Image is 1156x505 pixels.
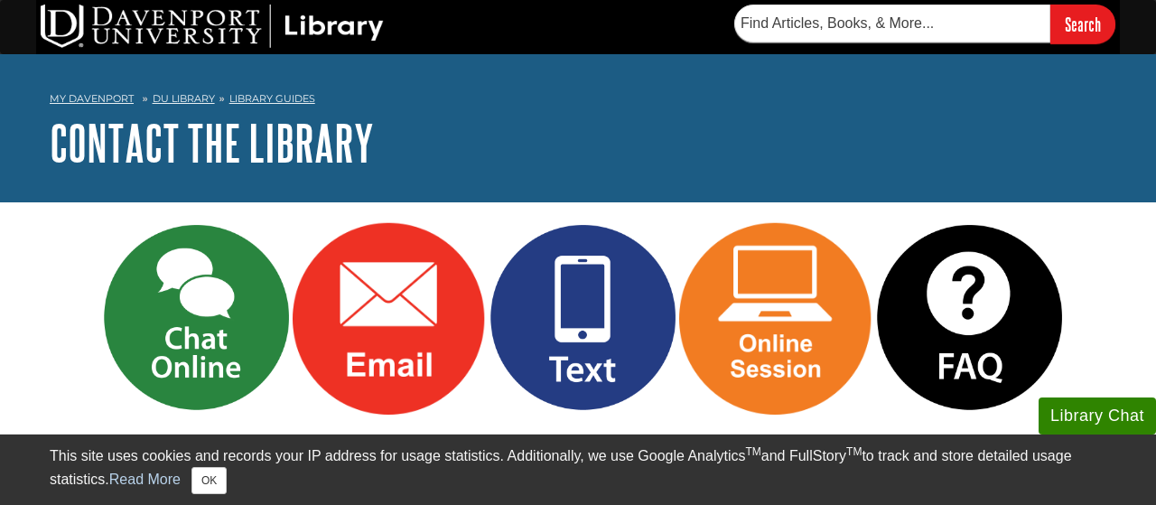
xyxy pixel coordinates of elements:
[41,5,384,48] img: DU Library
[734,5,1115,43] form: Searches DU Library's articles, books, and more
[50,91,134,107] a: My Davenport
[50,87,1106,116] nav: breadcrumb
[734,5,1050,42] input: Find Articles, Books, & More...
[846,445,862,458] sup: TM
[679,221,872,415] img: Online Session
[1039,397,1156,435] button: Library Chat
[50,445,1106,494] div: This site uses cookies and records your IP address for usage statistics. Additionally, we use Goo...
[1050,5,1115,43] input: Search
[229,92,315,105] a: Library Guides
[333,309,486,324] a: Link opens in new window
[720,309,872,324] a: Link opens in new window
[153,92,215,105] a: DU Library
[99,221,293,415] img: Chat
[486,221,679,415] img: Text
[191,467,227,494] button: Close
[913,309,1066,324] a: Link opens in new window
[293,221,486,415] img: Email
[872,221,1066,415] img: FAQ
[109,472,181,487] a: Read More
[745,445,760,458] sup: TM
[50,115,374,171] a: Contact the Library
